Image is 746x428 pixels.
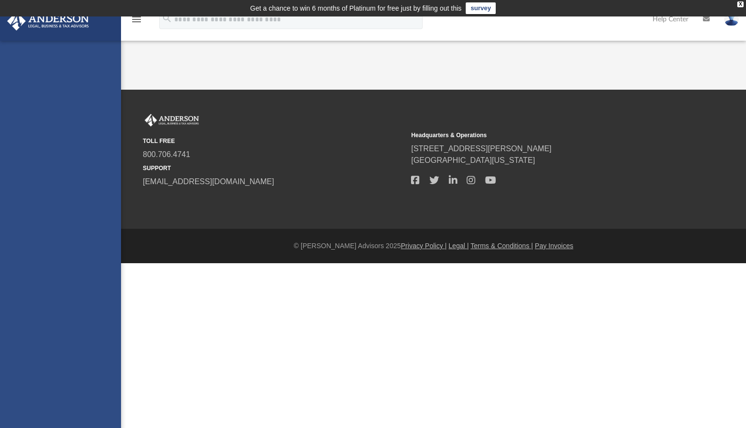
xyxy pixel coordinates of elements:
[143,137,404,145] small: TOLL FREE
[131,18,142,25] a: menu
[131,14,142,25] i: menu
[411,156,535,164] a: [GEOGRAPHIC_DATA][US_STATE]
[449,242,469,250] a: Legal |
[4,12,92,31] img: Anderson Advisors Platinum Portal
[737,1,744,7] div: close
[143,164,404,173] small: SUPPORT
[724,12,739,26] img: User Pic
[401,242,447,250] a: Privacy Policy |
[250,2,462,14] div: Get a chance to win 6 months of Platinum for free just by filling out this
[535,242,573,250] a: Pay Invoices
[466,2,496,14] a: survey
[411,144,551,153] a: [STREET_ADDRESS][PERSON_NAME]
[121,241,746,251] div: © [PERSON_NAME] Advisors 2025
[411,131,672,140] small: Headquarters & Operations
[162,13,172,24] i: search
[471,242,533,250] a: Terms & Conditions |
[143,114,201,127] img: Anderson Advisors Platinum Portal
[143,177,274,186] a: [EMAIL_ADDRESS][DOMAIN_NAME]
[143,150,190,159] a: 800.706.4741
